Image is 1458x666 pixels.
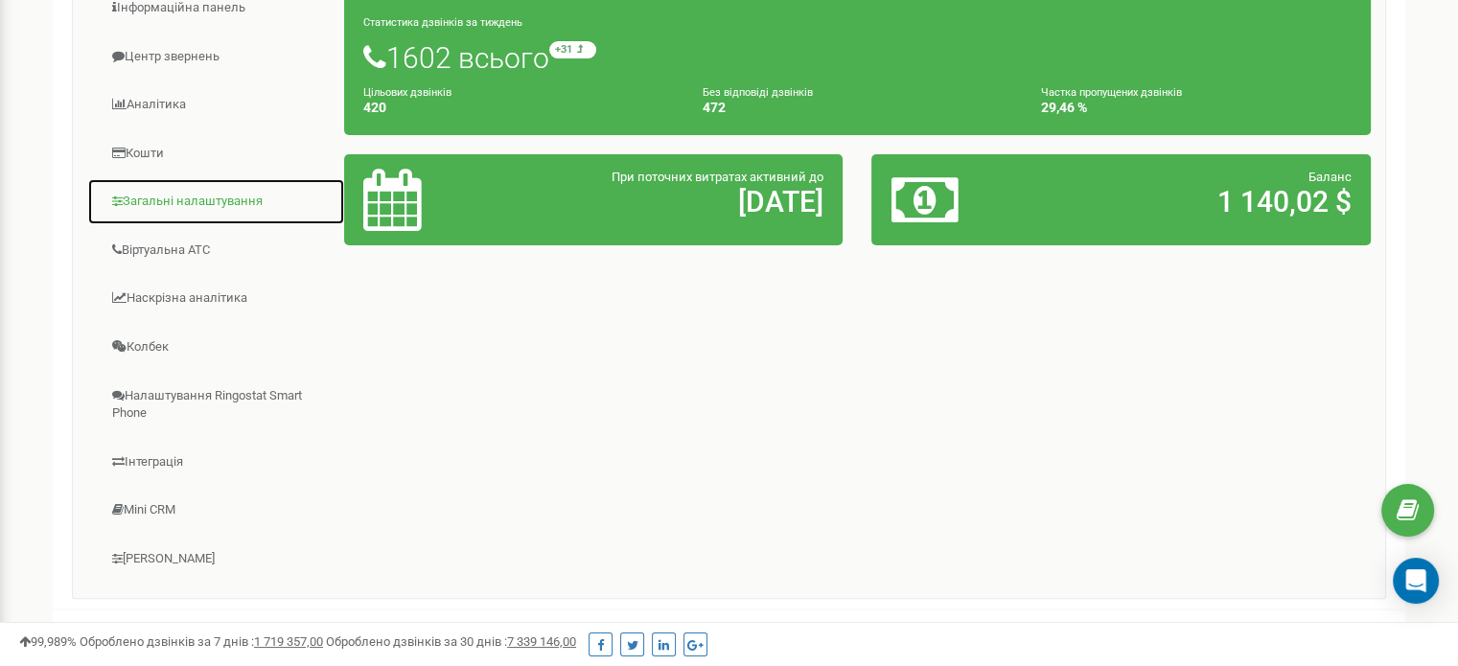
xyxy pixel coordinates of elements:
[526,186,823,218] h2: [DATE]
[87,275,345,322] a: Наскрізна аналітика
[612,170,823,184] span: При поточних витратах активний до
[87,373,345,437] a: Налаштування Ringostat Smart Phone
[1308,170,1352,184] span: Баланс
[1041,86,1182,99] small: Частка пропущених дзвінків
[326,634,576,649] span: Оброблено дзвінків за 30 днів :
[549,41,596,58] small: +31
[87,324,345,371] a: Колбек
[87,130,345,177] a: Кошти
[363,101,674,115] h4: 420
[363,86,451,99] small: Цільових дзвінків
[87,439,345,486] a: Інтеграція
[254,634,323,649] u: 1 719 357,00
[87,81,345,128] a: Аналiтика
[363,16,522,29] small: Статистика дзвінків за тиждень
[19,634,77,649] span: 99,989%
[1054,186,1352,218] h2: 1 140,02 $
[1041,101,1352,115] h4: 29,46 %
[1393,558,1439,604] div: Open Intercom Messenger
[87,227,345,274] a: Віртуальна АТС
[507,634,576,649] u: 7 339 146,00
[80,634,323,649] span: Оброблено дзвінків за 7 днів :
[87,536,345,583] a: [PERSON_NAME]
[87,178,345,225] a: Загальні налаштування
[703,101,1013,115] h4: 472
[363,41,1352,74] h1: 1602 всього
[87,34,345,80] a: Центр звернень
[87,487,345,534] a: Mini CRM
[703,86,813,99] small: Без відповіді дзвінків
